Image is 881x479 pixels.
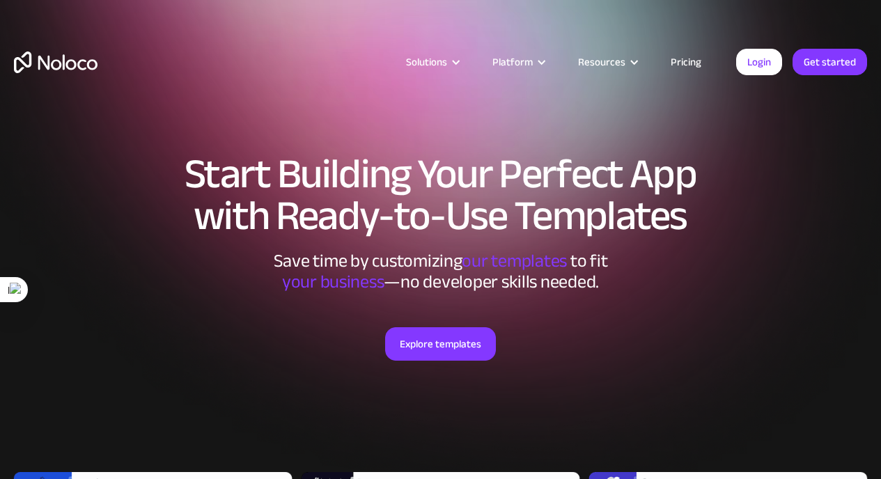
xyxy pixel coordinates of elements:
a: Explore templates [385,327,496,361]
div: Solutions [389,53,475,71]
div: Platform [475,53,561,71]
div: Solutions [406,53,447,71]
span: your business [282,265,384,299]
a: home [14,52,98,73]
div: Platform [492,53,533,71]
a: Get started [793,49,867,75]
a: Pricing [653,53,719,71]
div: Resources [561,53,653,71]
div: Resources [578,53,625,71]
span: our templates [462,244,567,278]
a: Login [736,49,782,75]
h1: Start Building Your Perfect App with Ready-to-Use Templates [14,153,867,237]
div: Save time by customizing to fit ‍ —no developer skills needed. [232,251,650,292]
